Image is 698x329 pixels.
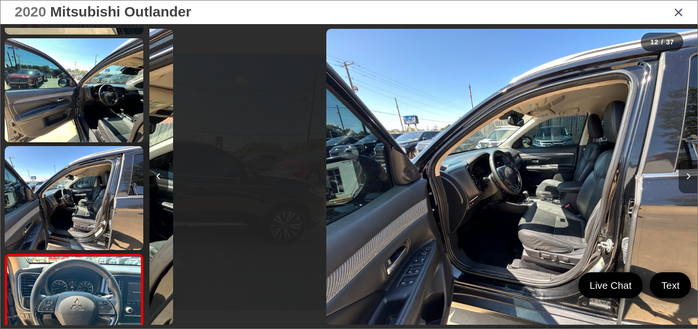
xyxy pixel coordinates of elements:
[50,4,191,19] span: Mitsubishi Outlander
[578,272,643,298] a: Live Chat
[660,39,664,45] span: /
[3,145,145,251] img: 2020 Mitsubishi Outlander SEL
[650,272,691,298] a: Text
[650,38,658,46] span: 12
[15,4,46,19] span: 2020
[585,279,637,292] span: Live Chat
[679,160,698,193] button: Next image
[656,279,684,292] span: Text
[149,160,168,193] button: Previous image
[666,38,674,46] span: 37
[674,6,683,18] i: Close gallery
[3,37,145,143] img: 2020 Mitsubishi Outlander SEL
